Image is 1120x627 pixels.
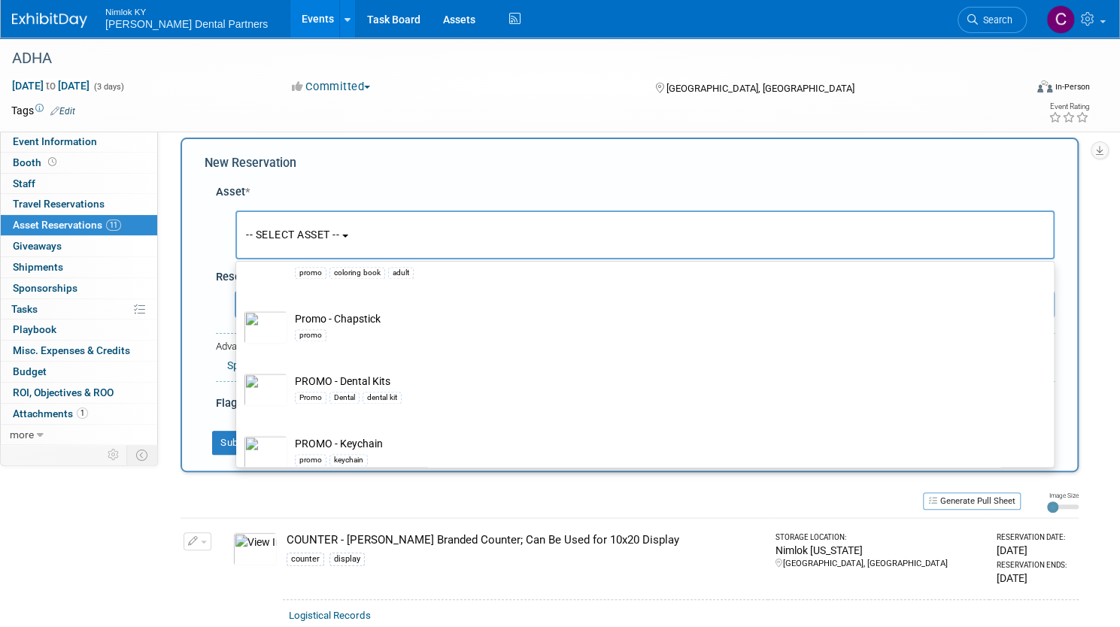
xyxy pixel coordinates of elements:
[13,198,105,210] span: Travel Reservations
[13,386,114,398] span: ROI, Objectives & ROO
[287,79,376,95] button: Committed
[246,229,339,241] span: -- SELECT ASSET --
[11,303,38,315] span: Tasks
[295,392,326,404] div: Promo
[216,396,240,410] span: Flag:
[77,407,88,419] span: 1
[44,80,58,92] span: to
[13,240,62,252] span: Giveaways
[1,425,157,445] a: more
[1,299,157,320] a: Tasks
[101,445,127,465] td: Personalize Event Tab Strip
[7,45,998,72] div: ADHA
[127,445,158,465] td: Toggle Event Tabs
[958,7,1027,33] a: Search
[11,79,90,92] span: [DATE] [DATE]
[295,267,326,279] div: promo
[1,278,157,298] a: Sponsorships
[363,392,402,404] div: dental kit
[216,340,1055,354] div: Advanced Options
[287,553,324,566] div: counter
[1,236,157,256] a: Giveaways
[13,135,97,147] span: Event Information
[105,18,268,30] span: [PERSON_NAME] Dental Partners
[1,257,157,277] a: Shipments
[1,362,157,382] a: Budget
[205,156,296,170] span: New Reservation
[666,83,854,94] span: [GEOGRAPHIC_DATA], [GEOGRAPHIC_DATA]
[1,132,157,152] a: Event Information
[12,13,87,28] img: ExhibitDay
[13,219,121,231] span: Asset Reservations
[287,532,762,548] div: COUNTER - [PERSON_NAME] Branded Counter; Can Be Used for 10x20 Display
[13,407,88,420] span: Attachments
[93,82,124,92] span: (3 days)
[13,344,130,356] span: Misc. Expenses & Credits
[216,269,1055,285] div: Reservation Notes
[233,532,277,565] img: View Images
[1049,103,1089,111] div: Event Rating
[776,532,983,543] div: Storage Location:
[1055,81,1090,92] div: In-Person
[1,341,157,361] a: Misc. Expenses & Credits
[1,194,157,214] a: Travel Reservations
[776,543,983,558] div: Nimlok [US_STATE]
[105,3,268,19] span: Nimlok KY
[13,177,35,189] span: Staff
[287,435,1024,468] td: PROMO - Keychain
[45,156,59,168] span: Booth not reserved yet
[1047,491,1079,500] div: Image Size
[287,373,1024,406] td: PROMO - Dental Kits
[295,329,326,341] div: promo
[13,365,47,377] span: Budget
[13,261,63,273] span: Shipments
[1046,5,1075,34] img: Cassidy Rutledge
[329,267,385,279] div: coloring book
[235,211,1055,259] button: -- SELECT ASSET --
[997,543,1073,558] div: [DATE]
[997,560,1073,571] div: Reservation Ends:
[50,106,75,117] a: Edit
[106,220,121,231] span: 11
[1,404,157,424] a: Attachments1
[329,553,365,566] div: display
[216,184,1055,200] div: Asset
[10,429,34,441] span: more
[11,103,75,118] td: Tags
[287,310,1024,344] td: Promo - Chapstick
[13,156,59,168] span: Booth
[289,610,371,621] a: Logistical Records
[997,571,1073,586] div: [DATE]
[929,78,1090,101] div: Event Format
[978,14,1012,26] span: Search
[329,454,368,466] div: keychain
[776,558,983,570] div: [GEOGRAPHIC_DATA], [GEOGRAPHIC_DATA]
[212,431,262,455] button: Submit
[997,532,1073,543] div: Reservation Date:
[1,153,157,173] a: Booth
[13,323,56,335] span: Playbook
[1,174,157,194] a: Staff
[227,359,393,371] a: Specify Shipping Logistics Category
[1037,80,1052,92] img: Format-Inperson.png
[329,392,360,404] div: Dental
[13,282,77,294] span: Sponsorships
[1,320,157,340] a: Playbook
[1,383,157,403] a: ROI, Objectives & ROO
[388,267,414,279] div: adult
[295,454,326,466] div: promo
[923,492,1021,510] button: Generate Pull Sheet
[1,215,157,235] a: Asset Reservations11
